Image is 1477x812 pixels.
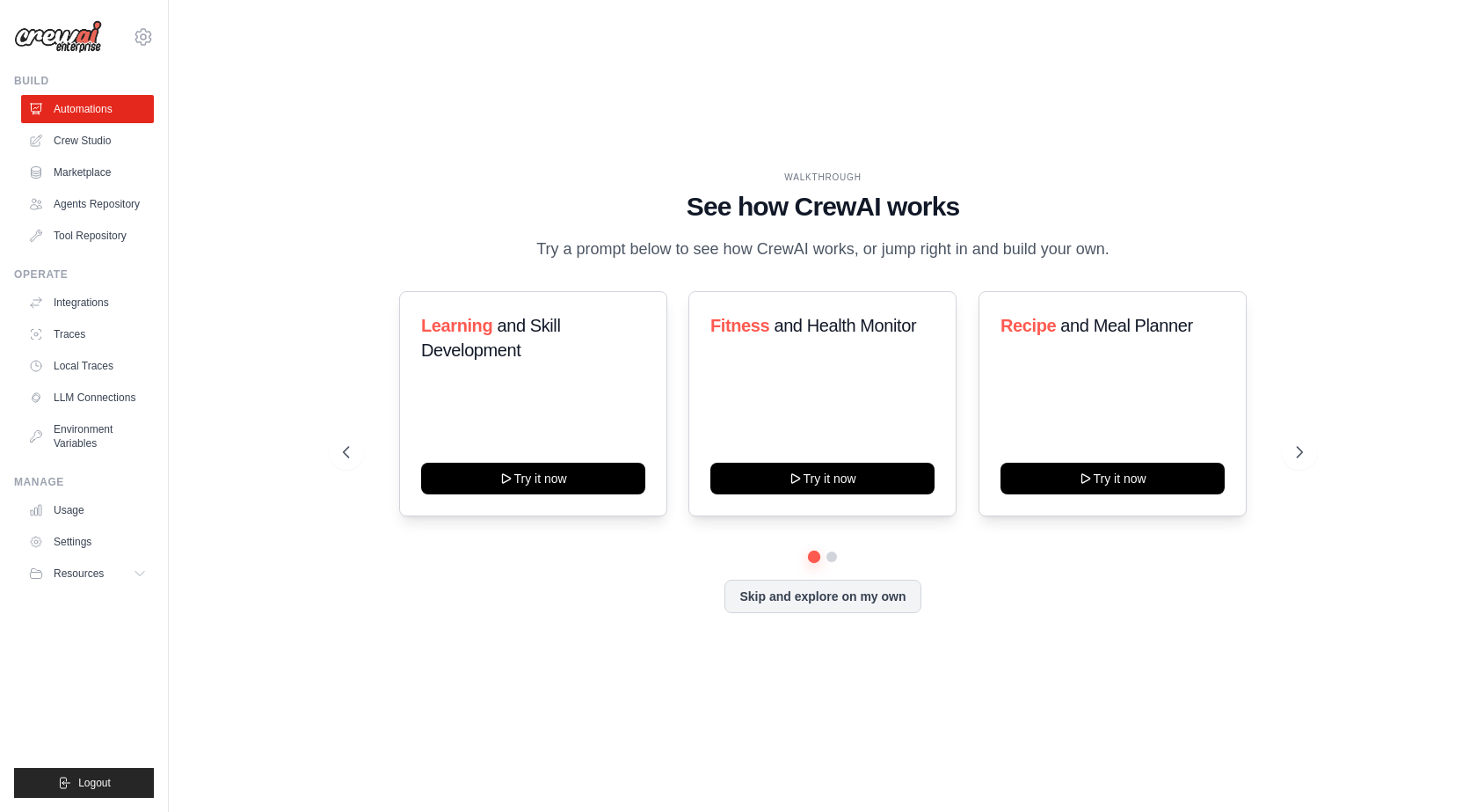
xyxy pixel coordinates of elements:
a: Agents Repository [21,190,154,218]
img: Logo [14,20,102,54]
div: WALKTHROUGH [343,171,1302,184]
a: Tool Repository [21,222,154,250]
a: Traces [21,320,154,348]
button: Try it now [421,463,645,494]
a: Marketplace [21,158,154,187]
a: Integrations [21,289,154,317]
p: Try a prompt below to see how CrewAI works, or jump right in and build your own. [527,237,1118,262]
a: Settings [21,528,154,556]
span: and Skill Development [421,316,560,360]
div: Manage [14,475,154,489]
h1: See how CrewAI works [343,191,1302,223]
a: Automations [21,95,154,123]
span: Logout [78,776,111,790]
button: Try it now [710,463,935,494]
button: Skip and explore on my own [724,580,920,613]
a: Usage [21,496,154,524]
div: Operate [14,267,154,282]
span: and Meal Planner [1060,316,1192,335]
button: Resources [21,560,154,588]
button: Try it now [1000,463,1225,494]
a: LLM Connections [21,384,154,412]
span: Learning [421,316,492,335]
span: Resources [54,567,104,581]
span: and Health Monitor [775,316,917,335]
button: Logout [14,768,154,798]
a: Crew Studio [21,127,154,155]
a: Local Traces [21,352,154,380]
span: Fitness [710,316,769,335]
span: Recipe [1000,316,1056,335]
a: Environment Variables [21,415,154,457]
div: Build [14,74,154,88]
